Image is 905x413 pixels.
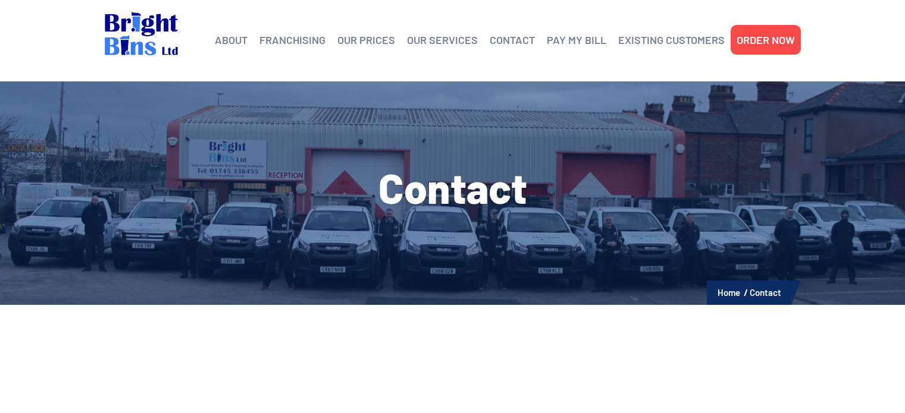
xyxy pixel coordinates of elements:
[750,285,781,300] li: Contact
[490,31,535,49] a: CONTACT
[407,31,478,49] a: OUR SERVICES
[337,31,395,49] a: OUR PRICES
[718,287,740,298] a: Home
[737,31,795,49] a: ORDER NOW
[105,166,801,208] h1: Contact
[547,31,606,49] a: PAY MY BILL
[215,31,248,49] a: ABOUT
[618,31,725,49] a: EXISTING CUSTOMERS
[259,31,325,49] a: FRANCHISING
